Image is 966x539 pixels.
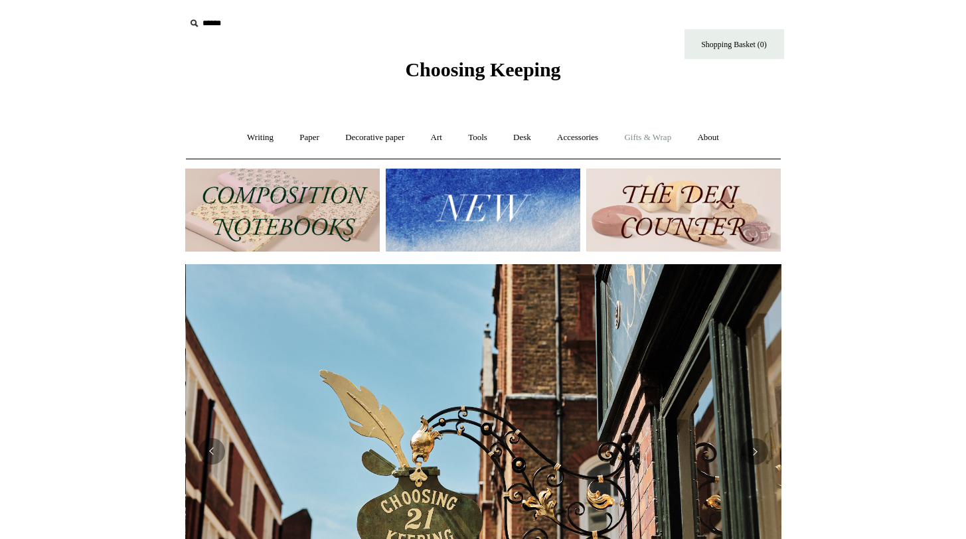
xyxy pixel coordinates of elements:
img: New.jpg__PID:f73bdf93-380a-4a35-bcfe-7823039498e1 [386,169,580,252]
span: Choosing Keeping [405,58,560,80]
img: 202302 Composition ledgers.jpg__PID:69722ee6-fa44-49dd-a067-31375e5d54ec [185,169,380,252]
a: Tools [456,120,499,155]
a: Desk [501,120,543,155]
a: Art [419,120,454,155]
img: The Deli Counter [586,169,781,252]
a: Shopping Basket (0) [684,29,784,59]
a: Paper [287,120,331,155]
a: Writing [235,120,285,155]
a: Choosing Keeping [405,69,560,78]
button: Next [742,438,768,465]
a: About [685,120,731,155]
a: Accessories [545,120,610,155]
a: Decorative paper [333,120,416,155]
button: Previous [199,438,225,465]
a: Gifts & Wrap [612,120,683,155]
